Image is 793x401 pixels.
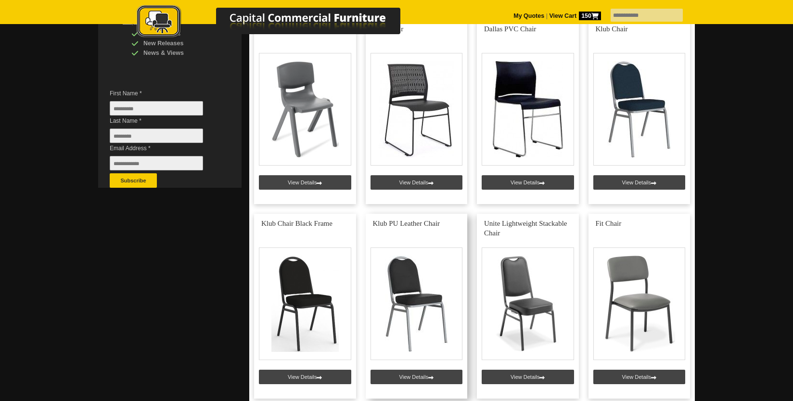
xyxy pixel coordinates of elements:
input: Last Name * [110,129,203,143]
span: 150 [579,12,601,20]
span: Last Name * [110,116,217,126]
div: News & Views [131,48,223,58]
img: Capital Commercial Furniture Logo [110,5,447,40]
a: View Cart150 [548,13,601,19]
a: My Quotes [513,13,544,19]
input: Email Address * [110,156,203,170]
span: First Name * [110,89,217,98]
input: First Name * [110,101,203,116]
strong: View Cart [549,13,601,19]
button: Subscribe [110,173,157,188]
span: Email Address * [110,143,217,153]
a: Capital Commercial Furniture Logo [110,5,447,43]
